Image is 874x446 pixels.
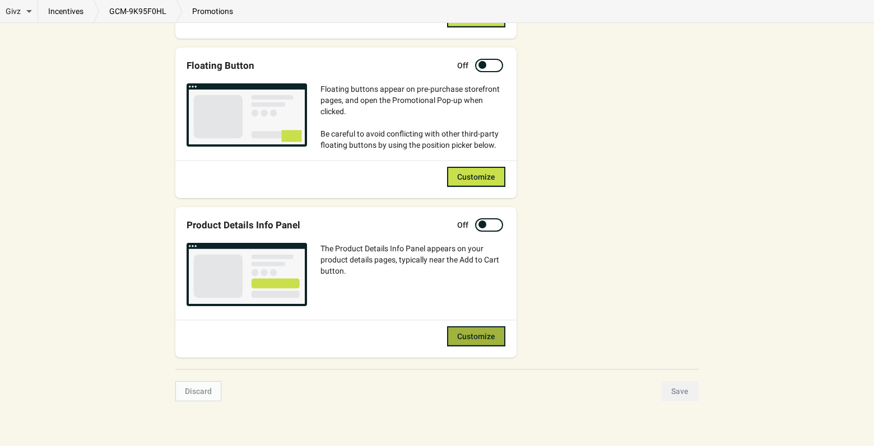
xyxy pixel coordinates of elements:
div: Floating Button [187,60,254,71]
span: Floating buttons appear on pre-purchase storefront pages, and open the Promotional Pop-up when cl... [320,84,500,149]
span: Customize [457,172,495,181]
button: Customize [447,326,505,346]
a: GCM-9K95F0HL [99,6,176,17]
p: promotions [182,6,243,17]
a: incentives [38,6,94,17]
span: Customize [457,332,495,341]
label: Off [457,219,468,231]
label: Off [457,60,468,71]
div: Product Details Info Panel [187,219,300,231]
button: Customize [447,167,505,187]
span: The Product Details Info Panel appears on your product details pages, typically near the Add to C... [320,244,499,275]
span: Givz [6,6,21,17]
